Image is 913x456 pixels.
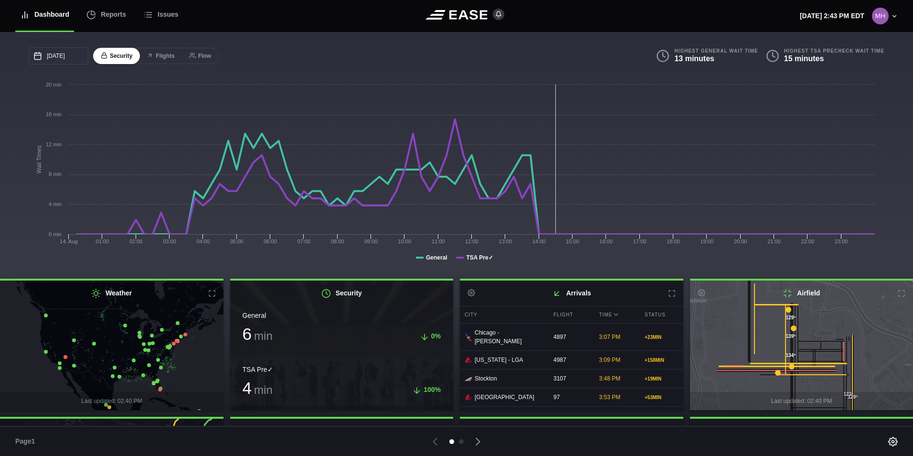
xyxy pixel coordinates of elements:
[243,380,273,396] h3: 4
[767,239,781,244] text: 21:00
[93,48,140,65] button: Security
[46,82,62,87] tspan: 20 min
[549,306,592,323] div: Flight
[36,145,42,174] tspan: Wait Times
[230,419,454,444] h2: Parking
[466,254,493,261] tspan: TSA Pre✓
[645,375,679,382] div: + 19 MIN
[667,239,680,244] text: 18:00
[96,239,109,244] text: 01:00
[29,47,88,65] input: mm/dd/yyyy
[549,407,592,425] div: 2109
[398,239,412,244] text: 10:00
[475,356,523,364] span: [US_STATE] - LGA
[784,48,884,54] b: Highest TSA PreCheck Wait Time
[499,239,512,244] text: 13:00
[465,239,478,244] text: 12:00
[645,357,679,364] div: + 158 MIN
[701,239,714,244] text: 19:00
[549,351,592,369] div: 4987
[734,239,747,244] text: 20:00
[297,239,311,244] text: 07:00
[49,231,62,237] tspan: 0 min
[46,111,62,117] tspan: 16 min
[599,357,621,363] span: 3:09 PM
[599,375,621,382] span: 3:48 PM
[475,393,534,402] span: [GEOGRAPHIC_DATA]
[633,239,647,244] text: 17:00
[674,48,758,54] b: Highest General Wait Time
[674,54,714,63] b: 13 minutes
[129,239,143,244] text: 02:00
[243,311,441,321] div: General
[254,329,273,342] span: min
[532,239,546,244] text: 14:00
[331,239,344,244] text: 08:00
[60,239,77,244] tspan: 14. Aug
[872,8,889,24] img: 8d1564f89ae08c1c7851ff747965b28a
[230,281,454,306] h2: Security
[243,365,441,375] div: TSA Pre✓
[800,11,864,21] p: [DATE] 2:43 PM EDT
[475,328,541,346] span: Chicago - [PERSON_NAME]
[424,386,441,393] span: 100%
[460,281,683,306] h2: Arrivals
[431,332,441,340] span: 0%
[549,328,592,346] div: 4897
[46,141,62,147] tspan: 12 min
[264,239,277,244] text: 06:00
[645,394,679,401] div: + 53 MIN
[243,326,273,342] h3: 6
[475,374,497,383] span: Stockton
[549,369,592,388] div: 3107
[599,394,621,401] span: 3:53 PM
[600,239,613,244] text: 16:00
[426,254,447,261] tspan: General
[549,388,592,406] div: 97
[364,239,378,244] text: 09:00
[460,419,683,444] h2: Departures
[139,48,182,65] button: Flights
[460,306,546,323] div: City
[230,406,454,424] div: Last updated: 02:40 PM
[163,239,176,244] text: 03:00
[835,239,848,244] text: 23:00
[640,306,683,323] div: Status
[645,334,679,341] div: + 23 MIN
[566,239,579,244] text: 15:00
[784,54,824,63] b: 15 minutes
[432,239,445,244] text: 11:00
[197,239,210,244] text: 04:00
[599,334,621,340] span: 3:07 PM
[230,239,244,244] text: 05:00
[49,171,62,177] tspan: 8 min
[181,48,219,65] button: Flow
[49,201,62,207] tspan: 4 min
[595,306,638,323] div: Time
[15,436,39,446] span: Page 1
[801,239,815,244] text: 22:00
[254,383,273,396] span: min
